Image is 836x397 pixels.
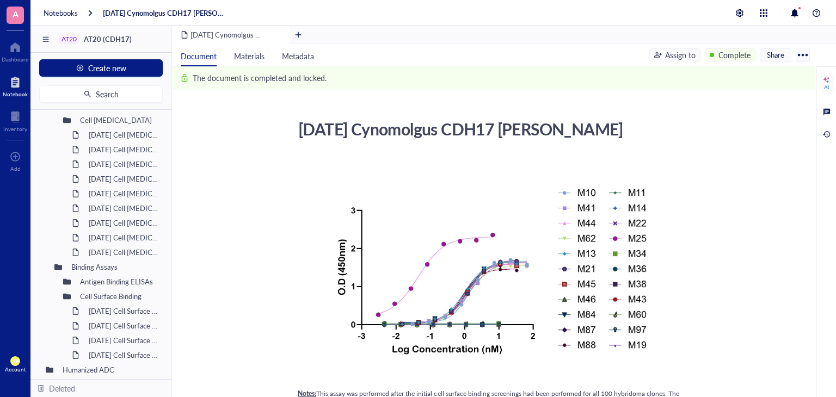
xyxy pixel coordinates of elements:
[58,362,165,377] div: Humanized ADC
[84,157,165,172] div: [DATE] Cell [MEDICAL_DATA]
[84,245,165,260] div: [DATE] Cell [MEDICAL_DATA]
[3,108,27,132] a: Inventory
[44,8,78,18] a: Notebooks
[282,51,314,61] span: Metadata
[3,73,28,97] a: Notebook
[234,51,265,61] span: Materials
[824,84,829,90] div: AI
[84,34,132,44] span: AT20 (CDH17)
[193,72,327,84] div: The document is completed and locked.
[665,49,696,61] div: Assign to
[84,142,165,157] div: [DATE] Cell [MEDICAL_DATA]
[62,35,77,43] div: AT20
[66,259,165,275] div: Binding Assays
[3,91,28,97] div: Notebook
[760,48,791,61] button: Share
[49,382,75,394] div: Deleted
[718,49,751,61] div: Complete
[84,348,165,363] div: [DATE] Cell Surface Binding
[75,289,165,304] div: Cell Surface Binding
[75,274,165,289] div: Antigen Binding ELISAs
[12,358,19,364] span: AR
[49,377,165,392] div: Developability
[13,7,19,21] span: A
[84,333,165,348] div: [DATE] Cell Surface Binding
[2,39,29,63] a: Dashboard
[84,201,165,216] div: [DATE] Cell [MEDICAL_DATA]
[10,165,21,172] div: Add
[88,64,126,72] span: Create new
[327,178,656,375] img: genemod-experiment-image
[2,56,29,63] div: Dashboard
[84,303,165,319] div: [DATE] Cell Surface Binding
[39,59,163,77] button: Create new
[84,127,165,142] div: [DATE] Cell [MEDICAL_DATA]
[84,186,165,201] div: [DATE] Cell [MEDICAL_DATA]
[84,171,165,187] div: [DATE] Cell [MEDICAL_DATA]
[103,8,226,18] a: [DATE] Cynomolgus CDH17 [PERSON_NAME]
[96,90,119,98] span: Search
[5,366,26,373] div: Account
[75,113,165,128] div: Cell [MEDICAL_DATA]
[84,230,165,245] div: [DATE] Cell [MEDICAL_DATA] (MMAE)
[3,126,27,132] div: Inventory
[767,50,784,60] span: Share
[39,85,163,103] button: Search
[181,51,217,61] span: Document
[84,318,165,333] div: [DATE] Cell Surface Binding
[84,215,165,231] div: [DATE] Cell [MEDICAL_DATA] (DX8951)
[293,115,681,142] div: [DATE] Cynomolgus CDH17 [PERSON_NAME]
